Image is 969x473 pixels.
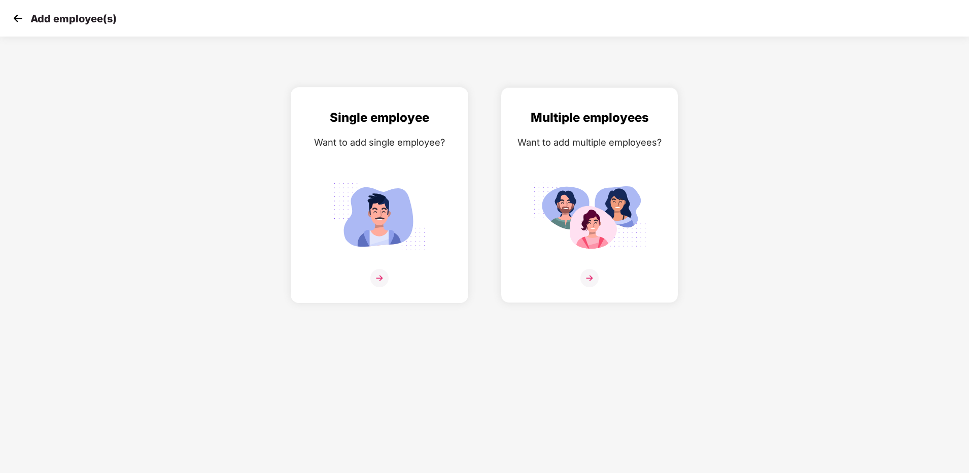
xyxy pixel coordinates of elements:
div: Want to add single employee? [301,135,458,150]
p: Add employee(s) [30,13,117,25]
div: Single employee [301,108,458,127]
img: svg+xml;base64,PHN2ZyB4bWxucz0iaHR0cDovL3d3dy53My5vcmcvMjAwMC9zdmciIGlkPSJTaW5nbGVfZW1wbG95ZWUiIH... [323,177,436,256]
img: svg+xml;base64,PHN2ZyB4bWxucz0iaHR0cDovL3d3dy53My5vcmcvMjAwMC9zdmciIHdpZHRoPSIzMCIgaGVpZ2h0PSIzMC... [10,11,25,26]
img: svg+xml;base64,PHN2ZyB4bWxucz0iaHR0cDovL3d3dy53My5vcmcvMjAwMC9zdmciIHdpZHRoPSIzNiIgaGVpZ2h0PSIzNi... [580,269,599,287]
img: svg+xml;base64,PHN2ZyB4bWxucz0iaHR0cDovL3d3dy53My5vcmcvMjAwMC9zdmciIGlkPSJNdWx0aXBsZV9lbXBsb3llZS... [533,177,646,256]
div: Want to add multiple employees? [511,135,668,150]
img: svg+xml;base64,PHN2ZyB4bWxucz0iaHR0cDovL3d3dy53My5vcmcvMjAwMC9zdmciIHdpZHRoPSIzNiIgaGVpZ2h0PSIzNi... [370,269,389,287]
div: Multiple employees [511,108,668,127]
